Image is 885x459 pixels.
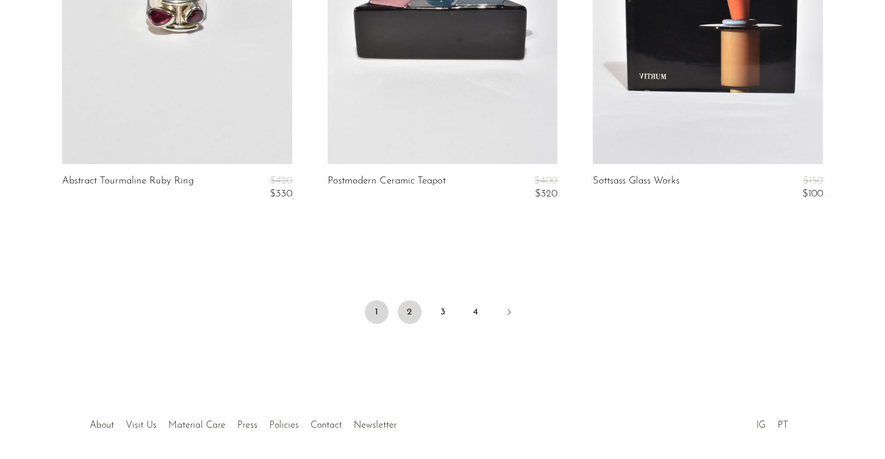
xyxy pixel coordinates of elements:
a: Next [497,300,521,326]
a: 3 [431,300,455,324]
a: Sottsass Glass Works [593,176,680,200]
span: $320 [535,189,557,199]
span: $100 [802,189,823,199]
span: $330 [270,189,292,199]
a: 4 [464,300,488,324]
a: Material Care [168,421,226,430]
a: Visit Us [126,421,156,430]
a: 2 [398,300,422,324]
a: PT [778,421,788,430]
a: Contact [311,421,342,430]
span: $420 [270,176,292,186]
a: Press [237,421,257,430]
a: About [90,421,114,430]
span: $150 [803,176,823,186]
a: Postmodern Ceramic Teapot [328,176,446,200]
ul: Quick links [84,411,403,434]
a: IG [756,421,766,430]
a: Abstract Tourmaline Ruby Ring [62,176,194,200]
span: $400 [534,176,557,186]
a: Policies [269,421,299,430]
span: 1 [365,300,388,324]
ul: Social Medias [750,411,794,434]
